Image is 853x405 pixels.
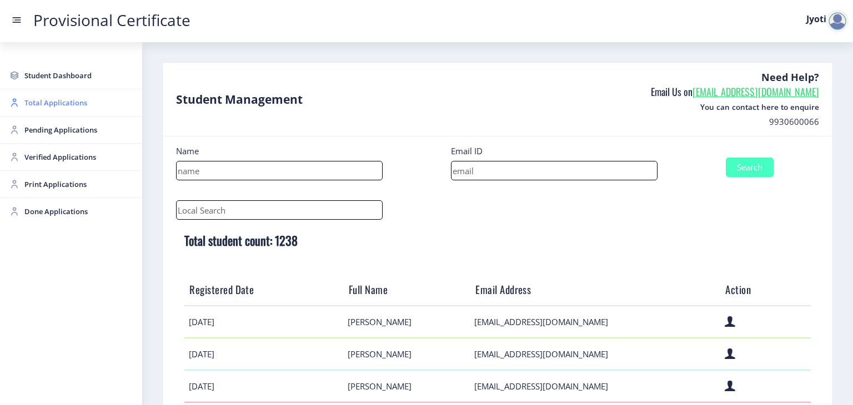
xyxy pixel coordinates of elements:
input: Local Search [176,200,383,220]
td: [PERSON_NAME] [343,370,470,402]
b: Total student count: 1238 [184,231,298,249]
th: Registered Date [184,274,343,306]
span: Print Applications [24,178,133,191]
span: Student Dashboard [24,69,133,82]
label: Name [176,145,199,156]
a: Provisional Certificate [22,14,202,26]
td: [EMAIL_ADDRESS][DOMAIN_NAME] [470,338,720,370]
td: [DATE] [184,338,343,370]
th: Action [720,274,811,306]
b: Need Help? [761,70,819,84]
td: [DATE] [184,306,343,338]
button: Search [726,158,774,177]
td: [PERSON_NAME] [343,306,470,338]
label: Jyoti [806,14,826,23]
span: Total Applications [24,96,133,109]
h6: Email Us on [651,85,819,98]
div: Student Management [176,93,303,106]
td: [DATE] [184,370,343,402]
td: [PERSON_NAME] [343,338,470,370]
input: name [176,161,383,180]
td: [EMAIL_ADDRESS][DOMAIN_NAME] [470,306,720,338]
th: Email Address [470,274,720,306]
input: email [451,161,658,180]
a: [EMAIL_ADDRESS][DOMAIN_NAME] [693,84,819,99]
p: 9930600066 [651,116,819,127]
th: Full Name [343,274,470,306]
span: Verified Applications [24,150,133,164]
span: Done Applications [24,205,133,218]
label: Email ID [451,145,483,156]
span: You can contact here to enquire [651,100,819,114]
td: [EMAIL_ADDRESS][DOMAIN_NAME] [470,370,720,402]
span: Pending Applications [24,123,133,136]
